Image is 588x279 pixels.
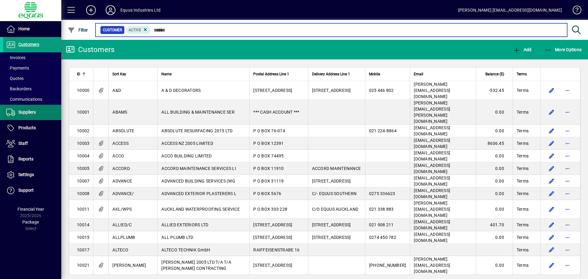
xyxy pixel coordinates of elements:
a: Invoices [3,52,61,63]
td: -532.45 [476,81,513,100]
span: [EMAIL_ADDRESS][DOMAIN_NAME] [414,138,450,149]
span: ALLIED/C [112,222,132,227]
button: More options [563,85,572,95]
div: Email [414,71,472,77]
td: 0.00 [476,175,513,187]
button: More options [563,245,572,255]
span: AUCKLAND WATERPROOFING SERVICE [161,207,240,212]
span: [STREET_ADDRESS] [253,235,292,240]
a: Home [3,21,61,37]
span: [EMAIL_ADDRESS][DOMAIN_NAME] [414,188,450,199]
span: Terms [517,128,529,134]
button: More options [563,189,572,198]
td: 0.00 [476,125,513,137]
span: Communications [6,97,42,102]
span: RAIFFEISENSTRABE 16 [253,247,300,252]
a: Payments [3,63,61,73]
span: Financial Year [17,207,44,212]
button: Add [511,44,533,55]
span: Delivery Address Line 1 [312,71,350,77]
span: ALL BUILDING & MAINTENANCE SER [161,110,235,115]
span: Terms [517,206,529,212]
button: More options [563,232,572,242]
span: Customers [18,42,39,47]
td: 0.00 [476,150,513,162]
button: Edit [547,85,556,95]
span: 0275 336623 [369,191,395,196]
button: Filter [66,25,90,36]
span: ACCESS [112,141,129,146]
span: ADVANCED EXTERIOR PLASTERERS L [161,191,236,196]
span: 10000 [77,88,89,93]
span: C/O EQUUS AUCKLAND [312,207,359,212]
a: Suppliers [3,105,61,120]
span: Backorders [6,86,32,91]
button: Edit [547,151,556,161]
span: Home [18,26,30,31]
span: A&D [112,88,121,93]
span: Terms [517,165,529,172]
span: 10005 [77,166,89,171]
span: Name [161,71,171,77]
span: 021 908 211 [369,222,394,227]
button: Edit [547,189,556,198]
span: Terms [517,71,527,77]
span: [EMAIL_ADDRESS][DOMAIN_NAME] [414,175,450,187]
span: Email [414,71,423,77]
span: [PERSON_NAME][EMAIL_ADDRESS][DOMAIN_NAME] [414,201,450,218]
td: 0.00 [476,231,513,244]
span: ALTECO TECHNIK GmbH [161,247,210,252]
span: 10017 [77,247,89,252]
button: Edit [547,126,556,136]
span: ABSOLUTE [112,128,134,133]
span: [EMAIL_ADDRESS][DOMAIN_NAME] [414,219,450,230]
span: ALL PLUMB LTD [161,235,193,240]
span: 025 446 802 [369,88,394,93]
a: Knowledge Base [568,1,580,21]
span: Balance ($) [485,71,504,77]
a: Quotes [3,73,61,84]
span: ACCORD MAINTENANCE [312,166,361,171]
a: Backorders [3,84,61,94]
span: A & D DECORATORS [161,88,201,93]
a: Products [3,120,61,136]
span: Terms [517,234,529,240]
span: ACCO BUILDING LIMITED [161,153,212,158]
td: 0.00 [476,256,513,275]
span: P O BOX 303 228 [253,207,287,212]
span: [EMAIL_ADDRESS][DOMAIN_NAME] [414,163,450,174]
span: Settings [18,172,34,177]
button: More options [563,204,572,214]
a: Staff [3,136,61,151]
button: Edit [547,220,556,230]
span: ALLIED EXTERIORS LTD [161,222,208,227]
button: More options [563,126,572,136]
span: Terms [517,262,529,268]
span: Terms [517,140,529,146]
a: Communications [3,94,61,104]
button: Edit [547,138,556,148]
span: Sort Key [112,71,126,77]
span: ADVANCE [112,179,132,183]
button: More options [563,138,572,148]
button: More options [563,220,572,230]
span: 10003 [77,141,89,146]
span: Mobile [369,71,380,77]
span: Support [18,188,34,193]
span: ACCORD [112,166,130,171]
span: [PERSON_NAME] [112,263,146,268]
span: Customer [103,27,122,33]
span: 10014 [77,222,89,227]
div: Customers [66,45,115,55]
button: Edit [547,260,556,270]
span: 10015 [77,235,89,240]
a: Support [3,183,61,198]
span: [PERSON_NAME][EMAIL_ADDRESS][DOMAIN_NAME] [414,82,450,99]
span: 10004 [77,153,89,158]
span: [STREET_ADDRESS] [253,88,292,93]
span: ABSOLUTE RESURFACING 2015 LTD [161,128,232,133]
div: Balance ($) [480,71,510,77]
span: Terms [517,190,529,197]
span: Terms [517,87,529,93]
span: ACCO [112,153,124,158]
